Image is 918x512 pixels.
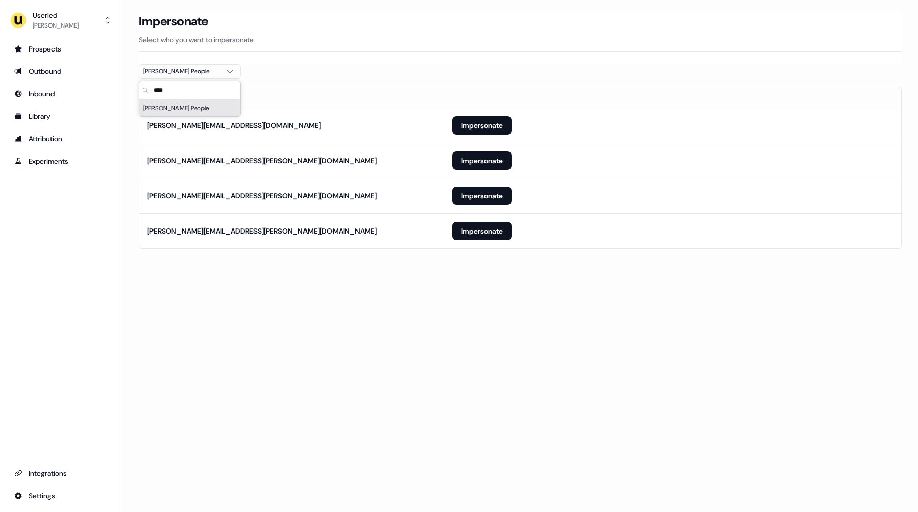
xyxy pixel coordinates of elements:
div: Experiments [14,156,108,166]
button: Impersonate [452,222,512,240]
a: Go to templates [8,108,114,124]
a: Go to prospects [8,41,114,57]
div: [PERSON_NAME][EMAIL_ADDRESS][PERSON_NAME][DOMAIN_NAME] [147,226,377,236]
a: Go to integrations [8,488,114,504]
div: Settings [14,491,108,501]
div: Prospects [14,44,108,54]
h3: Impersonate [139,14,209,29]
div: [PERSON_NAME] People [139,100,240,116]
button: Impersonate [452,187,512,205]
div: [PERSON_NAME] People [143,66,220,76]
div: Library [14,111,108,121]
div: Userled [33,10,79,20]
a: Go to attribution [8,131,114,147]
a: Go to integrations [8,465,114,481]
a: Go to outbound experience [8,63,114,80]
div: [PERSON_NAME][EMAIL_ADDRESS][DOMAIN_NAME] [147,120,321,131]
button: [PERSON_NAME] People [139,64,241,79]
div: Integrations [14,468,108,478]
div: Outbound [14,66,108,76]
p: Select who you want to impersonate [139,35,902,45]
th: Email [139,87,444,108]
div: [PERSON_NAME] [33,20,79,31]
button: Userled[PERSON_NAME] [8,8,114,33]
div: Suggestions [139,100,240,116]
button: Impersonate [452,151,512,170]
a: Go to Inbound [8,86,114,102]
div: [PERSON_NAME][EMAIL_ADDRESS][PERSON_NAME][DOMAIN_NAME] [147,156,377,166]
div: Inbound [14,89,108,99]
a: Go to experiments [8,153,114,169]
div: [PERSON_NAME][EMAIL_ADDRESS][PERSON_NAME][DOMAIN_NAME] [147,191,377,201]
button: Impersonate [452,116,512,135]
div: Attribution [14,134,108,144]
